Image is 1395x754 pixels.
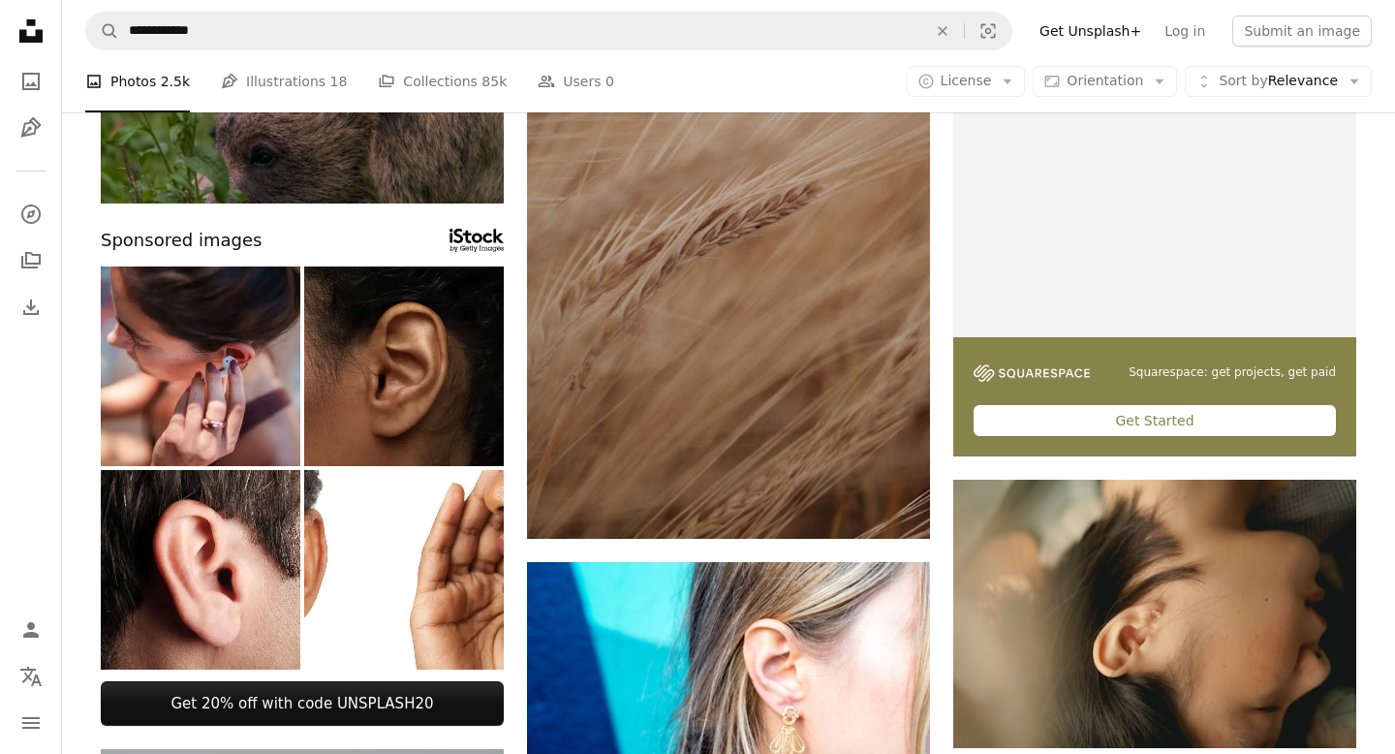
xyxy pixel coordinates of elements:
[12,611,50,649] a: Log in / Sign up
[12,12,50,54] a: Home — Unsplash
[953,605,1356,622] a: woman sleeping on white textile
[605,71,614,92] span: 0
[221,50,347,112] a: Illustrations 18
[101,227,262,255] span: Sponsored images
[1129,364,1336,381] span: Squarespace: get projects, get paid
[974,405,1336,436] div: Get Started
[965,13,1011,49] button: Visual search
[527,227,930,244] a: brown and white fur textile
[304,267,504,466] img: Closeup view of black female ear
[921,13,964,49] button: Clear
[101,470,300,670] img: Man's Ear Extreme Close up
[974,364,1090,382] img: file-1747939142011-51e5cc87e3c9
[1219,73,1267,88] span: Sort by
[12,109,50,147] a: Illustrations
[12,704,50,742] button: Menu
[1028,16,1153,47] a: Get Unsplash+
[527,687,930,705] a: A close up of a person wearing a pair of earrings
[12,657,50,696] button: Language
[101,681,504,726] a: Get 20% off with code UNSPLASH20
[941,73,992,88] span: License
[85,12,1012,50] form: Find visuals sitewide
[481,71,507,92] span: 85k
[378,50,507,112] a: Collections 85k
[1067,73,1143,88] span: Orientation
[101,267,300,466] img: A close-up of a woman putting an in-ear headphone into her ear.
[538,50,614,112] a: Users 0
[304,470,504,670] img: Whispering into my ear.
[12,241,50,280] a: Collections
[907,66,1026,97] button: License
[1219,72,1338,91] span: Relevance
[330,71,348,92] span: 18
[1033,66,1177,97] button: Orientation
[1153,16,1217,47] a: Log in
[953,480,1356,748] img: woman sleeping on white textile
[12,62,50,101] a: Photos
[12,288,50,327] a: Download History
[1232,16,1372,47] button: Submit an image
[1185,66,1372,97] button: Sort byRelevance
[86,13,119,49] button: Search Unsplash
[12,195,50,234] a: Explore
